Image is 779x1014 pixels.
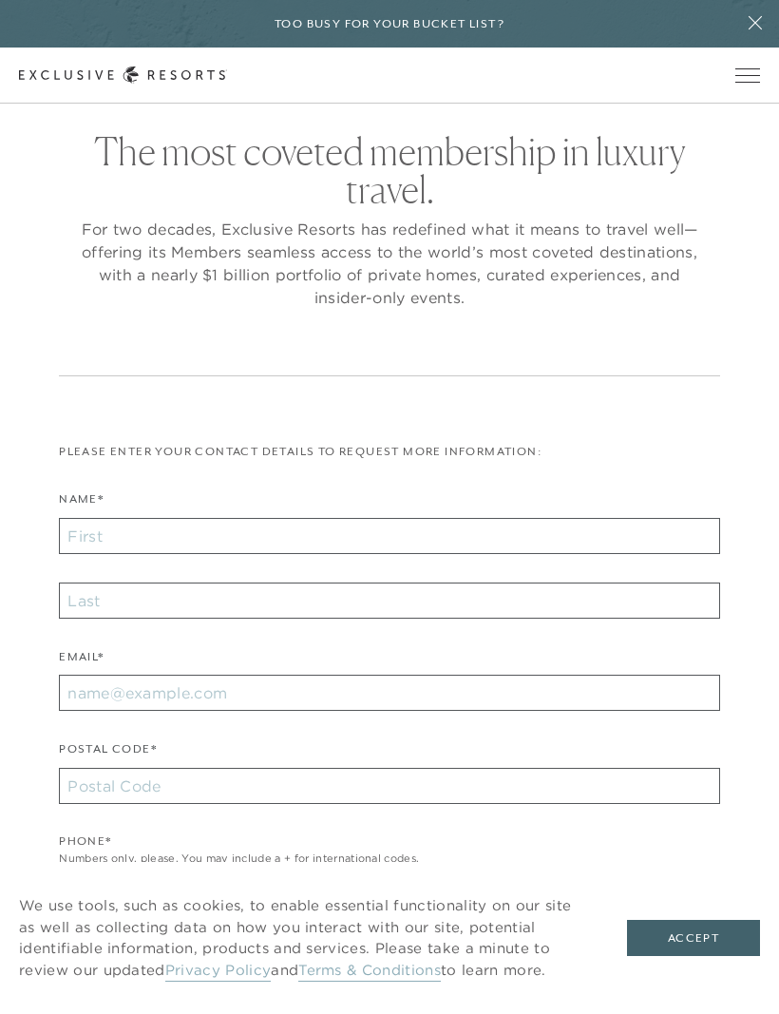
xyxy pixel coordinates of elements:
input: First [59,518,720,554]
button: Open navigation [735,68,760,82]
input: Last [59,583,720,619]
p: We use tools, such as cookies, to enable essential functionality on our site as well as collectin... [19,895,589,981]
p: For two decades, Exclusive Resorts has redefined what it means to travel well—offering its Member... [76,218,703,309]
a: Privacy Policy [165,961,271,982]
input: name@example.com [59,675,720,711]
button: Accept [627,920,760,956]
label: Email* [59,648,104,676]
input: Postal Code [59,768,720,804]
p: Please enter your contact details to request more information: [59,443,720,461]
label: Postal Code* [59,740,157,768]
div: Phone* [59,832,720,851]
label: Name* [59,490,104,518]
div: Numbers only, please. You may include a + for international codes. [59,851,720,867]
a: Terms & Conditions [298,961,441,982]
h2: The most coveted membership in luxury travel. [76,132,703,208]
h6: Too busy for your bucket list? [275,15,504,33]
